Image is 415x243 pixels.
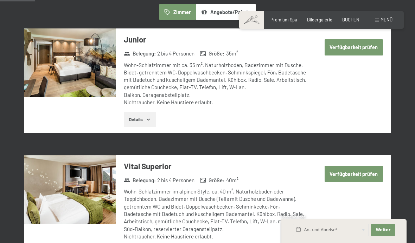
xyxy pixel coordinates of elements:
[281,215,306,219] span: Schnellanfrage
[371,224,395,236] button: Weiter
[342,17,359,22] a: BUCHEN
[376,227,390,233] span: Weiter
[307,17,332,22] a: Bildergalerie
[200,177,224,184] strong: Größe :
[124,61,308,106] div: Wohn-Schlafzimmer mit ca. 35 m², Naturholzboden, Badezimmer mit Dusche, Bidet, getrenntem WC, Dop...
[226,50,238,57] span: 35 m²
[159,4,196,20] button: Zimmer
[24,28,116,97] img: mss_renderimg.php
[196,4,256,20] button: Angebote/Pakete
[124,50,156,57] strong: Belegung :
[325,39,383,55] button: Verfügbarkeit prüfen
[24,155,116,224] img: mss_renderimg.php
[124,188,308,240] div: Wohn-Schlafzimmer im alpinen Style, ca. 40 m², Naturholzboden oder Teppichboden, Badezimmer mit D...
[124,34,308,45] h3: Junior
[200,50,224,57] strong: Größe :
[381,17,392,22] span: Menü
[124,177,156,184] strong: Belegung :
[157,177,194,184] span: 2 bis 4 Personen
[157,50,194,57] span: 2 bis 4 Personen
[124,161,308,172] h3: Vital Superior
[270,17,297,22] a: Premium Spa
[226,177,238,184] span: 40 m²
[325,166,383,182] button: Verfügbarkeit prüfen
[124,112,156,127] button: Details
